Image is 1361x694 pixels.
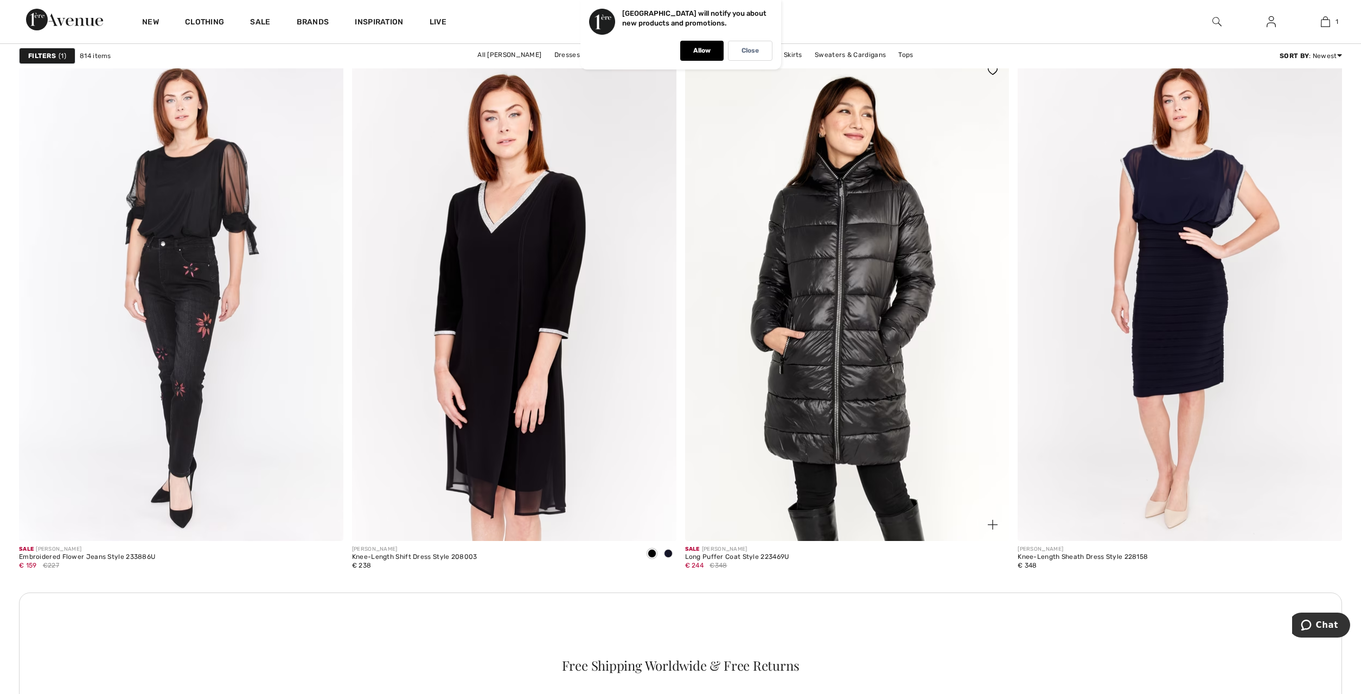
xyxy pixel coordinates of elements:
[549,48,628,62] a: Dresses & Jumpsuits
[46,659,1315,672] div: Free Shipping Worldwide & Free Returns
[19,553,155,561] div: Embroidered Flower Jeans Style 233886U
[1267,15,1276,28] img: My Info
[352,553,477,561] div: Knee-Length Shift Dress Style 208003
[80,51,111,61] span: 814 items
[250,17,270,29] a: Sale
[1258,15,1285,29] a: Sign In
[59,51,66,61] span: 1
[988,520,998,530] img: plus_v2.svg
[1018,562,1037,569] span: € 348
[685,562,704,569] span: € 244
[19,54,343,541] img: Embroidered Flower Jeans Style 233886U. Black/Magenta
[1299,15,1352,28] a: 1
[352,54,676,541] img: Knee-Length Shift Dress Style 208003. Black
[1336,17,1338,27] span: 1
[430,16,446,28] a: Live
[622,9,766,27] p: [GEOGRAPHIC_DATA] will notify you about new products and promotions.
[472,48,547,62] a: All [PERSON_NAME]
[1321,15,1330,28] img: My Bag
[28,51,56,61] strong: Filters
[685,553,789,561] div: Long Puffer Coat Style 223469U
[185,17,224,29] a: Clothing
[644,545,660,563] div: Black
[352,545,477,553] div: [PERSON_NAME]
[19,546,34,552] span: Sale
[1018,54,1342,541] img: Knee-Length Sheath Dress Style 228158. Navy
[685,54,1009,541] a: Long Puffer Coat Style 223469U. Black
[1018,553,1148,561] div: Knee-Length Sheath Dress Style 228158
[43,561,59,570] span: €227
[660,545,676,563] div: Midnight
[355,17,403,29] span: Inspiration
[1280,52,1309,60] strong: Sort By
[685,545,789,553] div: [PERSON_NAME]
[1280,51,1342,61] div: : Newest
[1018,545,1148,553] div: [PERSON_NAME]
[297,17,329,29] a: Brands
[710,561,727,570] span: €348
[19,545,155,553] div: [PERSON_NAME]
[693,47,711,55] p: Allow
[809,48,891,62] a: Sweaters & Cardigans
[988,66,998,75] img: heart_black_full.svg
[352,562,372,569] span: € 238
[685,546,700,552] span: Sale
[26,9,103,30] img: 1ère Avenue
[742,47,759,55] p: Close
[893,48,918,62] a: Tops
[142,17,159,29] a: New
[19,562,37,569] span: € 159
[1292,613,1350,640] iframe: Opens a widget where you can chat to one of our agents
[778,48,808,62] a: Skirts
[1212,15,1222,28] img: search the website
